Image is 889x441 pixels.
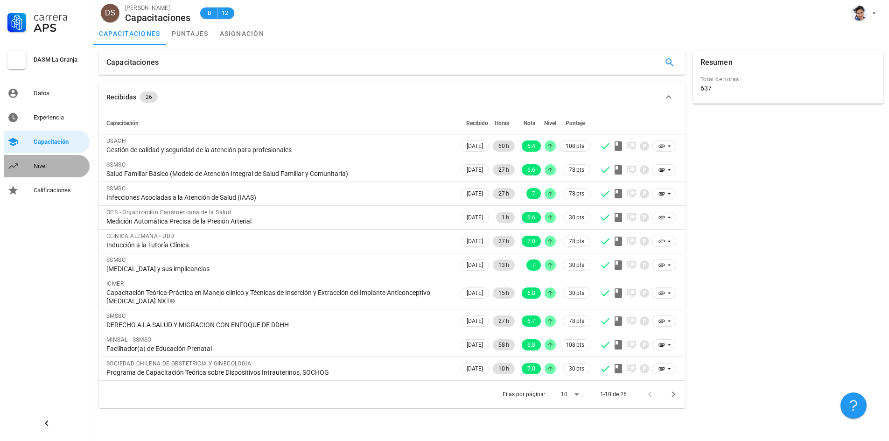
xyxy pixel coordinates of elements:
[106,50,159,75] div: Capacitaciones
[569,288,584,298] span: 30 pts
[467,189,483,199] span: [DATE]
[467,212,483,223] span: [DATE]
[106,368,451,377] div: Programa de Capacitación Teórica sobre Dispositivos Intrauterinos, SOCHOG
[700,84,712,92] div: 637
[498,363,509,374] span: 10 h
[532,259,535,271] span: 7
[34,162,86,170] div: Nivel
[106,146,451,154] div: Gestión de calidad y seguridad de la atención para profesionales
[106,257,126,263] span: SSMSO
[221,8,229,18] span: 12
[566,120,585,126] span: Puntaje
[4,106,90,129] a: Experiencia
[34,22,86,34] div: APS
[106,209,231,216] span: OPS - Organización Panamericana de la Salud
[569,189,584,198] span: 78 pts
[106,241,451,249] div: Inducción a la Tutoría Clínica
[527,287,535,299] span: 6.8
[34,187,86,194] div: Calificaciones
[543,112,558,134] th: Nivel
[498,287,509,299] span: 15 h
[99,112,459,134] th: Capacitación
[700,75,876,84] div: Total de horas
[106,161,126,168] span: SSMSO
[561,390,567,399] div: 10
[106,288,451,305] div: Capacitación Teórica-Práctica en Manejo clínico y Técnicas de Inserción y Extracción del Implante...
[527,164,535,175] span: 6.6
[106,233,174,239] span: CLINICA ALEMANA - UDD
[498,259,509,271] span: 13 h
[459,112,491,134] th: Recibido
[106,217,451,225] div: Medición Automática Precisa de la Presión Arterial
[125,13,191,23] div: Capacitaciones
[146,91,152,103] span: 26
[467,236,483,246] span: [DATE]
[34,138,86,146] div: Capacitación
[852,6,867,21] div: avatar
[106,360,251,367] span: SOCIEDAD CHILENA DE OBSTETRICIA Y GINECOLOGIA
[106,336,152,343] span: MINSAL - SSMSO
[106,92,136,102] div: Recibidas
[4,155,90,177] a: Nivel
[517,112,543,134] th: Nota
[34,90,86,97] div: Datos
[106,313,126,319] span: SMSSO
[498,140,509,152] span: 60 h
[569,364,584,373] span: 30 pts
[566,141,584,151] span: 108 pts
[498,339,509,350] span: 58 h
[569,260,584,270] span: 30 pts
[214,22,270,45] a: asignación
[34,56,86,63] div: DASM La Granja
[206,8,213,18] span: B
[106,280,124,287] span: ICMER
[558,112,592,134] th: Puntaje
[105,4,115,22] span: DS
[665,386,682,403] button: Página siguiente
[125,3,191,13] div: [PERSON_NAME]
[498,164,509,175] span: 27 h
[166,22,214,45] a: puntajes
[106,344,451,353] div: Facilitador(a) de Educación Prenatal
[569,213,584,222] span: 30 pts
[467,141,483,151] span: [DATE]
[561,387,582,402] div: 10Filas por página:
[4,131,90,153] a: Capacitación
[106,120,139,126] span: Capacitación
[466,120,488,126] span: Recibido
[101,4,119,22] div: avatar
[532,188,535,199] span: 7
[34,114,86,121] div: Experiencia
[467,364,483,374] span: [DATE]
[93,22,166,45] a: capacitaciones
[498,188,509,199] span: 27 h
[569,316,584,326] span: 78 pts
[569,165,584,175] span: 78 pts
[502,212,509,223] span: 1 h
[467,165,483,175] span: [DATE]
[527,363,535,374] span: 7.0
[467,340,483,350] span: [DATE]
[106,193,451,202] div: Infecciones Asociadas a la Atención de Salud (IAAS)
[498,236,509,247] span: 27 h
[503,381,582,408] div: Filas por página:
[527,236,535,247] span: 7.0
[467,316,483,326] span: [DATE]
[106,265,451,273] div: [MEDICAL_DATA] y sus implicancias
[106,169,451,178] div: Salud Familiar Básico (Modelo de Atención Integral de Salud Familiar y Comunitaria)
[527,339,535,350] span: 6.8
[600,390,627,399] div: 1-10 de 26
[566,340,584,350] span: 108 pts
[524,120,535,126] span: Nota
[495,120,509,126] span: Horas
[527,315,535,327] span: 6.7
[106,321,451,329] div: DERECHO A LA SALUD Y MIGRACION CON ENFOQUE DE DDHH
[34,11,86,22] div: Carrera
[4,179,90,202] a: Calificaciones
[106,138,126,144] span: USACH
[527,212,535,223] span: 6.6
[527,140,535,152] span: 6.4
[498,315,509,327] span: 27 h
[4,82,90,105] a: Datos
[106,185,126,192] span: SSMSO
